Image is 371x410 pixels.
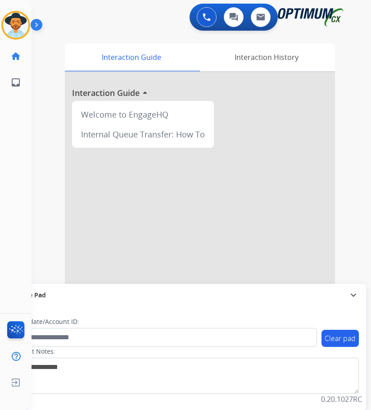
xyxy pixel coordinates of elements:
[76,124,210,144] div: Internal Queue Transfer: How To
[65,43,198,71] div: Interaction Guide
[12,317,79,326] label: Candidate/Account ID:
[11,347,55,356] label: Contact Notes:
[321,394,362,405] p: 0.20.1027RC
[198,43,335,71] div: Interaction History
[10,77,21,88] mat-icon: inbox
[3,13,28,38] img: avatar
[10,51,21,62] mat-icon: home
[348,290,359,301] mat-icon: expand_more
[76,105,210,124] div: Welcome to EngageHQ
[321,330,359,347] button: Clear pad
